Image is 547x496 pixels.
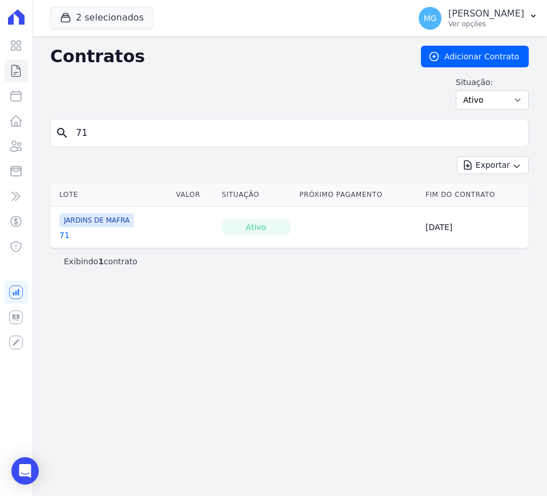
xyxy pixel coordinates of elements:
[410,2,547,34] button: MG [PERSON_NAME] Ver opções
[55,126,69,140] i: search
[59,213,134,227] span: JARDINS DE MAFRA
[171,183,217,207] th: Valor
[98,257,104,266] b: 1
[217,183,295,207] th: Situação
[295,183,421,207] th: Próximo Pagamento
[424,14,437,22] span: MG
[11,457,39,485] div: Open Intercom Messenger
[421,46,529,67] a: Adicionar Contrato
[456,76,529,88] label: Situação:
[421,207,529,248] td: [DATE]
[59,229,70,241] a: 71
[69,122,524,144] input: Buscar por nome do lote
[50,46,403,67] h2: Contratos
[64,256,137,267] p: Exibindo contrato
[457,156,529,174] button: Exportar
[50,183,171,207] th: Lote
[50,7,153,29] button: 2 selecionados
[448,8,524,19] p: [PERSON_NAME]
[222,219,290,235] div: Ativo
[448,19,524,29] p: Ver opções
[421,183,529,207] th: Fim do Contrato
